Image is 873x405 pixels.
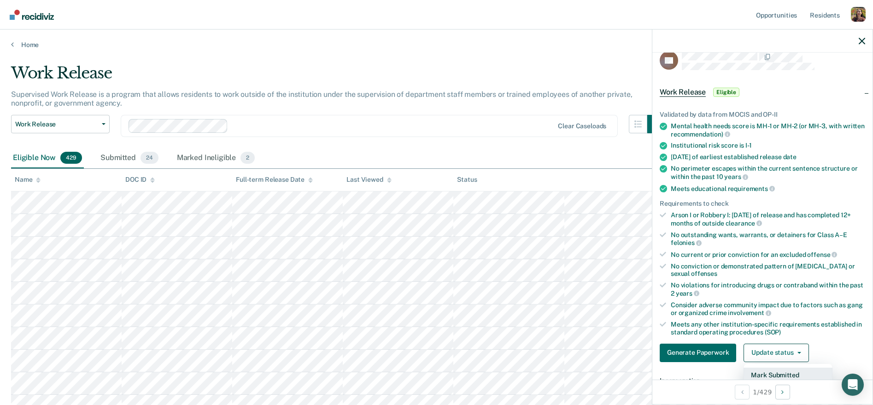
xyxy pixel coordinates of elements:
[15,120,98,128] span: Work Release
[775,385,790,399] button: Next Opportunity
[558,122,606,130] div: Clear caseloads
[671,231,865,247] div: No outstanding wants, warrants, or detainers for Class A–E
[671,281,865,297] div: No violations for introducing drugs or contraband within the past 2
[236,176,313,184] div: Full-term Release Date
[783,153,797,161] span: date
[671,131,730,138] span: recommendation)
[11,64,666,90] div: Work Release
[660,377,865,385] dt: Incarceration
[724,173,748,180] span: years
[10,10,54,20] img: Recidiviz
[851,7,866,22] button: Profile dropdown button
[125,176,155,184] div: DOC ID
[807,251,837,258] span: offense
[15,176,41,184] div: Name
[735,385,750,399] button: Previous Opportunity
[11,90,633,107] p: Supervised Work Release is a program that allows residents to work outside of the institution und...
[671,262,865,278] div: No conviction or demonstrated pattern of [MEDICAL_DATA] or sexual
[99,148,160,168] div: Submitted
[660,88,706,97] span: Work Release
[691,270,717,277] span: offenses
[842,374,864,396] div: Open Intercom Messenger
[11,41,862,49] a: Home
[346,176,391,184] div: Last Viewed
[765,328,781,336] span: (SOP)
[660,344,736,362] button: Generate Paperwork
[175,148,257,168] div: Marked Ineligible
[671,250,865,259] div: No current or prior conviction for an excluded
[11,148,84,168] div: Eligible Now
[745,142,752,149] span: I-1
[728,309,771,316] span: involvement
[671,301,865,317] div: Consider adverse community impact due to factors such as gang or organized crime
[671,239,702,246] span: felonies
[671,165,865,180] div: No perimeter escapes within the current sentence structure or within the past 10
[676,290,699,297] span: years
[240,152,255,164] span: 2
[728,185,775,192] span: requirements
[457,176,477,184] div: Status
[671,153,865,161] div: [DATE] of earliest established release
[671,142,865,149] div: Institutional risk score is
[652,380,873,404] div: 1 / 429
[671,185,865,193] div: Meets educational
[744,368,832,382] button: Mark Submitted
[671,321,865,336] div: Meets any other institution-specific requirements established in standard operating procedures
[671,211,865,227] div: Arson I or Robbery I: [DATE] of release and has completed 12+ months of outside
[726,220,762,227] span: clearance
[660,200,865,208] div: Requirements to check
[671,122,865,138] div: Mental health needs score is MH-1 or MH-2 (or MH-3, with written
[652,77,873,107] div: Work ReleaseEligible
[744,344,809,362] button: Update status
[713,88,739,97] span: Eligible
[141,152,158,164] span: 24
[60,152,82,164] span: 429
[660,111,865,119] div: Validated by data from MOCIS and OP-II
